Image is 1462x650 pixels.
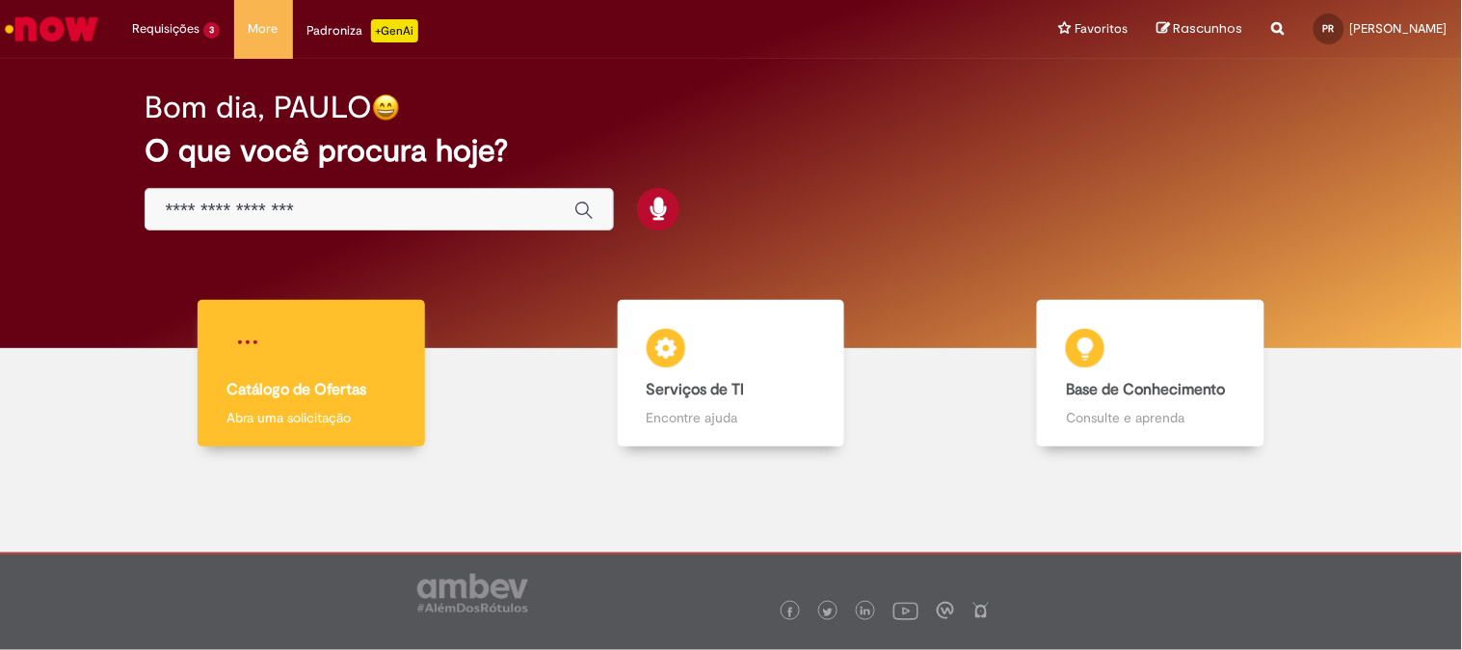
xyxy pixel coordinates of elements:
img: ServiceNow [2,10,101,48]
b: Serviços de TI [647,380,745,399]
h2: Bom dia, PAULO [145,91,372,124]
span: PR [1323,22,1335,35]
a: Catálogo de Ofertas Abra uma solicitação [101,300,521,447]
p: +GenAi [371,19,418,42]
img: logo_footer_naosei.png [972,602,990,619]
p: Consulte e aprenda [1066,408,1236,427]
b: Base de Conhecimento [1066,380,1225,399]
a: Serviços de TI Encontre ajuda [521,300,942,447]
img: logo_footer_facebook.png [785,608,795,617]
div: Padroniza [307,19,418,42]
p: Abra uma solicitação [226,408,396,427]
a: Rascunhos [1157,20,1243,39]
span: Requisições [132,19,199,39]
b: Catálogo de Ofertas [226,380,366,399]
img: logo_footer_linkedin.png [861,607,870,618]
img: logo_footer_ambev_rotulo_gray.png [417,574,528,612]
img: logo_footer_youtube.png [893,598,918,623]
span: More [249,19,279,39]
h2: O que você procura hoje? [145,134,1316,168]
span: [PERSON_NAME] [1350,20,1448,37]
span: 3 [203,22,220,39]
span: Rascunhos [1174,19,1243,38]
p: Encontre ajuda [647,408,816,427]
a: Base de Conhecimento Consulte e aprenda [941,300,1361,447]
img: logo_footer_twitter.png [823,608,833,617]
span: Favoritos [1076,19,1129,39]
img: logo_footer_workplace.png [937,602,954,619]
img: happy-face.png [372,94,400,122]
